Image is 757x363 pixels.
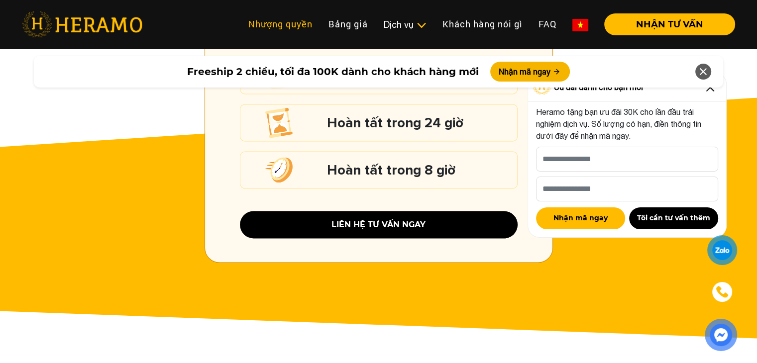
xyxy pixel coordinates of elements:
[490,62,570,82] button: Nhận mã ngay
[536,207,625,229] button: Nhận mã ngay
[717,286,728,297] img: phone-icon
[709,278,736,305] a: phone-icon
[531,13,564,35] a: FAQ
[536,106,718,142] p: Heramo tặng bạn ưu đãi 30K cho lần đầu trải nghiệm dịch vụ. Số lượng có hạn, điền thông tin dưới ...
[629,207,718,229] button: Tôi cần tư vấn thêm
[327,116,512,129] h5: Hoàn tất trong 24 giờ
[22,11,142,37] img: heramo-logo.png
[384,18,427,31] div: Dịch vụ
[321,13,376,35] a: Bảng giá
[187,64,478,79] span: Freeship 2 chiều, tối đa 100K dành cho khách hàng mới
[240,13,321,35] a: Nhượng quyền
[604,13,735,35] button: NHẬN TƯ VẤN
[416,20,427,30] img: subToggleIcon
[596,20,735,29] a: NHẬN TƯ VẤN
[434,13,531,35] a: Khách hàng nói gì
[240,211,518,238] button: liên hệ tư vấn ngay
[327,164,512,177] h5: Hoàn tất trong 8 giờ
[572,19,588,31] img: vn-flag.png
